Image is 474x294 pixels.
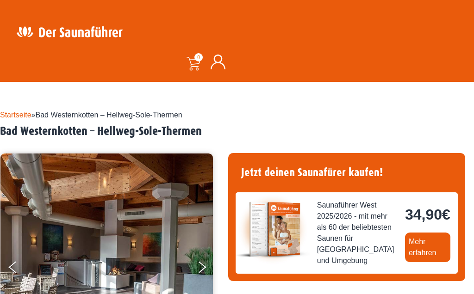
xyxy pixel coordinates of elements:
button: Next [197,257,220,281]
span: 0 [194,53,203,61]
a: Mehr erfahren [405,233,450,262]
button: Previous [9,257,32,281]
span: Bad Westernkotten – Hellweg-Sole-Thermen [36,111,182,119]
img: der-saunafuehrer-2025-west.jpg [236,192,310,266]
span: € [442,206,450,223]
h4: Jetzt deinen Saunafürer kaufen! [236,160,458,185]
span: Saunaführer West 2025/2026 - mit mehr als 60 der beliebtesten Saunen für [GEOGRAPHIC_DATA] und Um... [317,200,398,266]
bdi: 34,90 [405,206,450,223]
